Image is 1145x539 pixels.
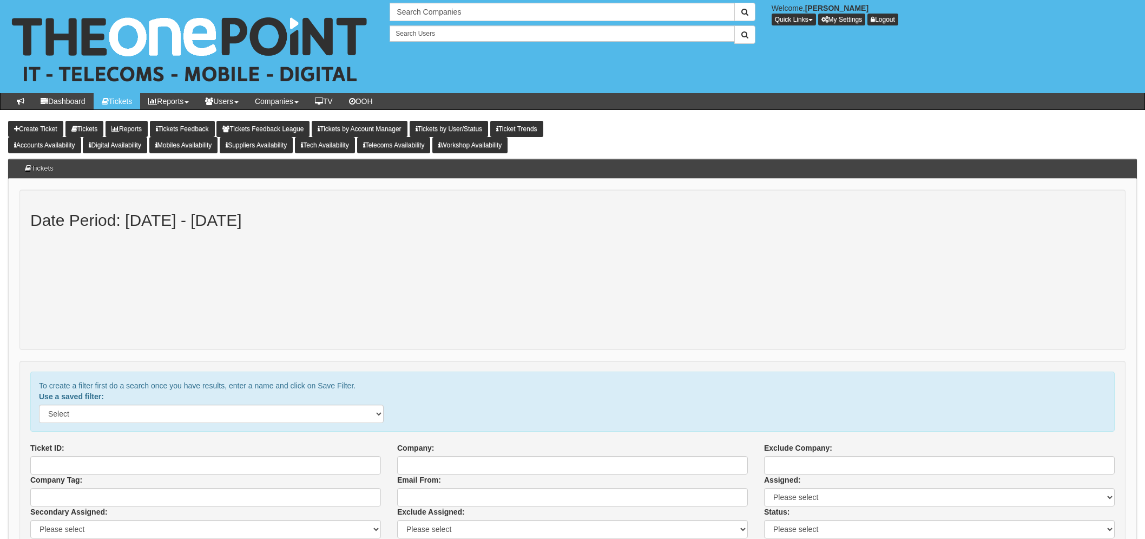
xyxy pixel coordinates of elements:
[341,93,381,109] a: OOH
[764,475,801,485] label: Assigned:
[490,121,543,137] a: Ticket Trends
[39,380,1106,391] p: To create a filter first do a search once you have results, enter a name and click on Save Filter.
[106,121,148,137] a: Reports
[307,93,341,109] a: TV
[818,14,866,25] a: My Settings
[32,93,94,109] a: Dashboard
[30,506,108,517] label: Secondary Assigned:
[357,137,431,153] a: Telecoms Availability
[140,93,197,109] a: Reports
[39,391,104,402] label: Use a saved filter:
[8,137,81,153] a: Accounts Availability
[764,506,789,517] label: Status:
[410,121,489,137] a: Tickets by User/Status
[247,93,307,109] a: Companies
[8,121,63,137] a: Create Ticket
[30,211,1115,229] h2: Date Period: [DATE] - [DATE]
[149,137,218,153] a: Mobiles Availability
[83,137,147,153] a: Digital Availability
[805,4,868,12] b: [PERSON_NAME]
[764,443,832,453] label: Exclude Company:
[295,137,355,153] a: Tech Availability
[94,93,141,109] a: Tickets
[65,121,104,137] a: Tickets
[150,121,215,137] a: Tickets Feedback
[397,475,441,485] label: Email From:
[197,93,247,109] a: Users
[19,159,59,178] h3: Tickets
[764,3,1145,25] div: Welcome,
[432,137,508,153] a: Workshop Availability
[312,121,407,137] a: Tickets by Account Manager
[30,443,64,453] label: Ticket ID:
[30,475,82,485] label: Company Tag:
[867,14,898,25] a: Logout
[397,443,434,453] label: Company:
[216,121,310,137] a: Tickets Feedback League
[397,506,465,517] label: Exclude Assigned:
[390,25,734,42] input: Search Users
[390,3,734,21] input: Search Companies
[220,137,293,153] a: Suppliers Availability
[772,14,816,25] button: Quick Links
